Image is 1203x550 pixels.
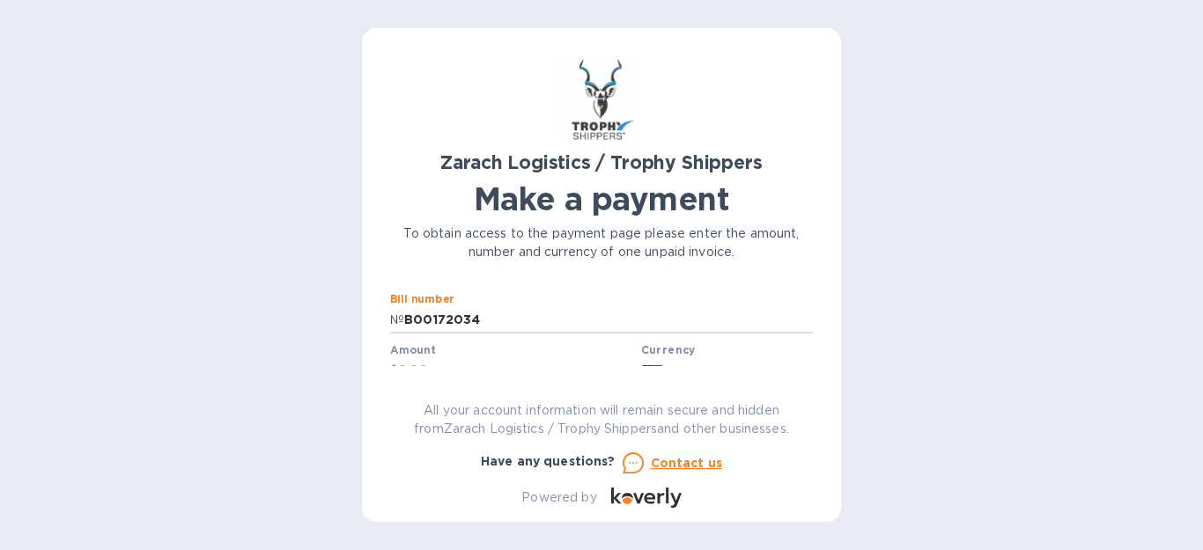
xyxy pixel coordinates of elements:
label: Bill number [390,295,454,305]
b: Zarach Logistics / Trophy Shippers [440,151,762,173]
b: USD [671,363,697,378]
p: $ [390,362,398,380]
p: To obtain access to the payment page please enter the amount, number and currency of one unpaid i... [390,224,813,261]
p: Powered by [521,488,596,507]
p: № [390,311,404,329]
u: Contact us [651,456,723,470]
input: 0.00 [398,358,634,385]
p: All your account information will remain secure and hidden from Zarach Logistics / Trophy Shipper... [390,401,813,438]
input: Enter bill number [404,307,813,334]
img: USD [641,365,665,378]
label: Amount [390,345,435,356]
h1: Make a payment [390,180,813,217]
b: Currency [641,343,696,356]
b: Have any questions? [481,454,616,468]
